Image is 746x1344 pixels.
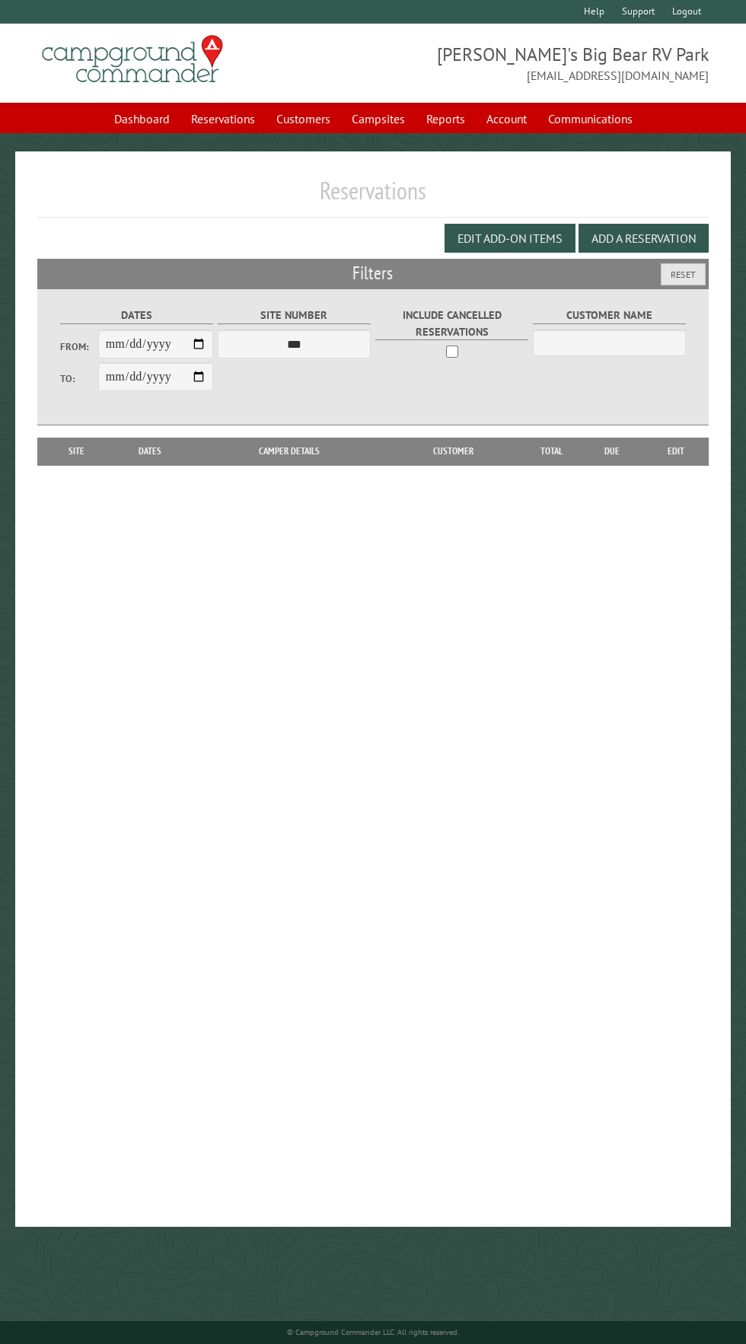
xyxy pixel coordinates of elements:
[445,224,575,253] button: Edit Add-on Items
[192,438,386,465] th: Camper Details
[218,307,371,324] label: Site Number
[105,104,179,133] a: Dashboard
[521,438,582,465] th: Total
[60,371,98,386] label: To:
[579,224,709,253] button: Add a Reservation
[182,104,264,133] a: Reservations
[37,176,709,218] h1: Reservations
[267,104,340,133] a: Customers
[373,42,709,84] span: [PERSON_NAME]'s Big Bear RV Park [EMAIL_ADDRESS][DOMAIN_NAME]
[60,339,98,354] label: From:
[417,104,474,133] a: Reports
[287,1327,459,1337] small: © Campground Commander LLC. All rights reserved.
[343,104,414,133] a: Campsites
[37,259,709,288] h2: Filters
[37,30,228,89] img: Campground Commander
[582,438,643,465] th: Due
[643,438,709,465] th: Edit
[60,307,213,324] label: Dates
[533,307,686,324] label: Customer Name
[386,438,521,465] th: Customer
[539,104,642,133] a: Communications
[477,104,536,133] a: Account
[108,438,192,465] th: Dates
[375,307,528,340] label: Include Cancelled Reservations
[661,263,706,285] button: Reset
[45,438,108,465] th: Site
